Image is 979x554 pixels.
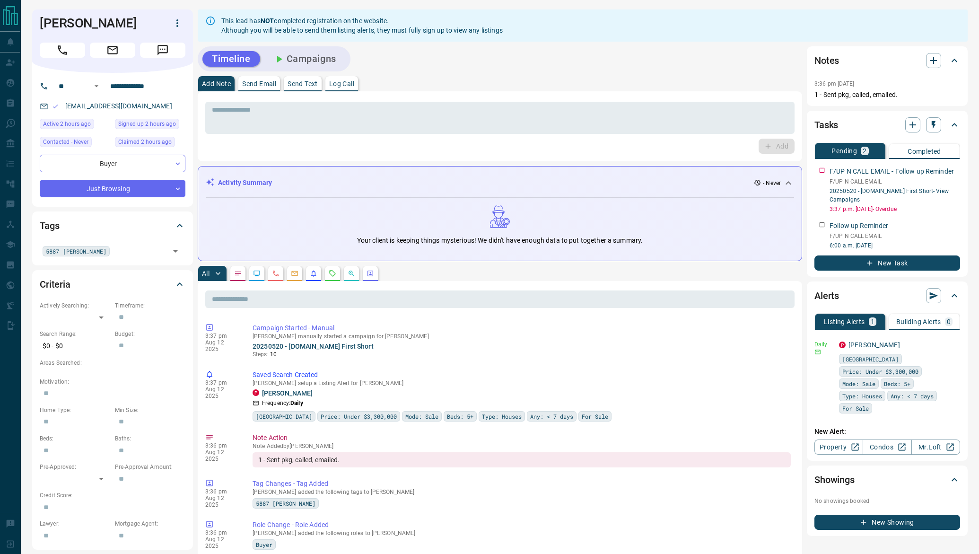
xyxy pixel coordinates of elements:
p: Send Text [288,80,318,87]
div: Alerts [814,284,960,307]
span: Signed up 2 hours ago [118,119,176,129]
p: 3:36 pm [DATE] [814,80,855,87]
p: No showings booked [814,497,960,505]
div: Activity Summary- Never [206,174,794,192]
div: This lead has completed registration on the website. Although you will be able to send them listi... [221,12,503,39]
div: Tue Aug 12 2025 [115,137,185,150]
button: New Task [814,255,960,271]
span: 5887 [PERSON_NAME] [46,246,106,256]
p: Building Alerts [896,318,941,325]
div: Tue Aug 12 2025 [40,119,110,132]
a: Property [814,440,863,455]
span: Price: Under $3,300,000 [321,412,397,421]
span: Beds: 5+ [447,412,473,421]
span: Email [90,43,135,58]
svg: Opportunities [348,270,355,277]
p: Aug 12 2025 [205,495,238,508]
button: Open [91,80,102,92]
span: Claimed 2 hours ago [118,137,172,147]
span: [GEOGRAPHIC_DATA] [256,412,312,421]
svg: Requests [329,270,336,277]
p: Note Added by [PERSON_NAME] [253,443,791,449]
p: F/UP N CALL EMAIL [830,232,960,240]
span: Buyer [256,540,272,549]
h2: Criteria [40,277,70,292]
a: 20250520 - [DOMAIN_NAME] First Short- View Campaigns [830,188,949,203]
div: Notes [814,49,960,72]
a: Condos [863,440,911,455]
p: Daily [814,340,833,349]
p: 3:37 pm [205,333,238,339]
div: Criteria [40,273,185,296]
p: Add Note [202,80,231,87]
p: Baths: [115,434,185,443]
p: Your client is keeping things mysterious! We didn't have enough data to put together a summary. [357,236,643,246]
span: Mode: Sale [842,379,875,388]
p: [PERSON_NAME] setup a Listing Alert for [PERSON_NAME] [253,380,791,387]
span: [GEOGRAPHIC_DATA] [842,354,899,364]
p: Completed [908,148,941,155]
p: Activity Summary [218,178,272,188]
div: 1 - Sent pkg, called, emailed. [253,452,791,467]
h2: Tags [40,218,59,233]
p: Aug 12 2025 [205,449,238,462]
p: Lawyer: [40,519,110,528]
p: F/UP N CALL EMAIL [830,177,960,186]
span: Mode: Sale [405,412,438,421]
p: 3:36 pm [205,488,238,495]
span: Active 2 hours ago [43,119,91,129]
span: 10 [270,351,277,358]
svg: Calls [272,270,280,277]
strong: NOT [261,17,274,25]
svg: Listing Alerts [310,270,317,277]
span: 5887 [PERSON_NAME] [256,499,315,508]
p: New Alert: [814,427,960,437]
div: Tags [40,214,185,237]
p: Note Action [253,433,791,443]
span: For Sale [582,412,608,421]
div: Tasks [814,114,960,136]
p: Search Range: [40,330,110,338]
h2: Tasks [814,117,838,132]
p: Saved Search Created [253,370,791,380]
div: property.ca [253,389,259,396]
p: 0 [947,318,951,325]
div: Showings [814,468,960,491]
h2: Alerts [814,288,839,303]
p: 1 [871,318,874,325]
p: Beds: [40,434,110,443]
svg: Email Valid [52,103,59,110]
p: $0 - $0 [40,338,110,354]
p: [PERSON_NAME] added the following tags to [PERSON_NAME] [253,489,791,495]
span: Beds: 5+ [884,379,910,388]
p: Log Call [329,80,354,87]
span: Price: Under $3,300,000 [842,367,918,376]
div: Buyer [40,155,185,172]
p: Timeframe: [115,301,185,310]
p: Follow up Reminder [830,221,888,231]
p: [PERSON_NAME] manually started a campaign for [PERSON_NAME] [253,333,791,340]
p: Min Size: [115,406,185,414]
p: Campaign Started - Manual [253,323,791,333]
p: Tag Changes - Tag Added [253,479,791,489]
p: Mortgage Agent: [115,519,185,528]
p: 6:00 a.m. [DATE] [830,241,960,250]
p: [PERSON_NAME] added the following roles to [PERSON_NAME] [253,530,791,536]
span: Any: < 7 days [530,412,573,421]
a: 20250520 - [DOMAIN_NAME] First Short [253,343,374,350]
div: Tue Aug 12 2025 [115,119,185,132]
p: Aug 12 2025 [205,339,238,352]
p: Motivation: [40,378,185,386]
a: [EMAIL_ADDRESS][DOMAIN_NAME] [65,102,172,110]
p: F/UP N CALL EMAIL - Follow up Reminder [830,167,954,176]
span: Type: Houses [842,391,882,401]
p: 2 [863,148,866,154]
p: 3:37 pm [205,379,238,386]
p: Pre-Approved: [40,463,110,471]
span: Type: Houses [482,412,522,421]
p: Aug 12 2025 [205,386,238,399]
p: 3:37 p.m. [DATE] - Overdue [830,205,960,213]
p: Frequency: [262,399,303,407]
a: [PERSON_NAME] [848,341,900,349]
p: Credit Score: [40,491,185,500]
